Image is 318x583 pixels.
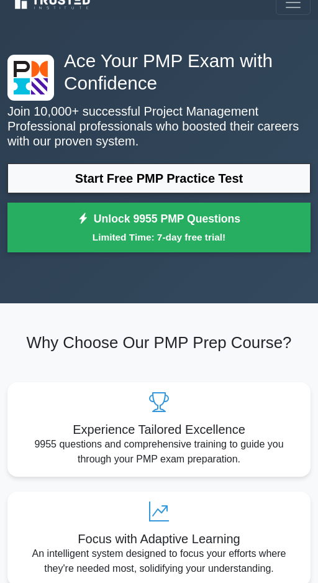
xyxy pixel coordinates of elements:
[7,104,311,149] p: Join 10,000+ successful Project Management Professional professionals who boosted their careers w...
[17,531,301,546] h5: Focus with Adaptive Learning
[7,50,311,94] h1: Ace Your PMP Exam with Confidence
[17,422,301,437] h5: Experience Tailored Excellence
[7,163,311,193] a: Start Free PMP Practice Test
[7,333,311,352] h2: Why Choose Our PMP Prep Course?
[7,203,311,252] a: Unlock 9955 PMP QuestionsLimited Time: 7-day free trial!
[17,437,301,467] p: 9955 questions and comprehensive training to guide you through your PMP exam preparation.
[23,230,295,244] small: Limited Time: 7-day free trial!
[17,546,301,576] p: An intelligent system designed to focus your efforts where they're needed most, solidifying your ...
